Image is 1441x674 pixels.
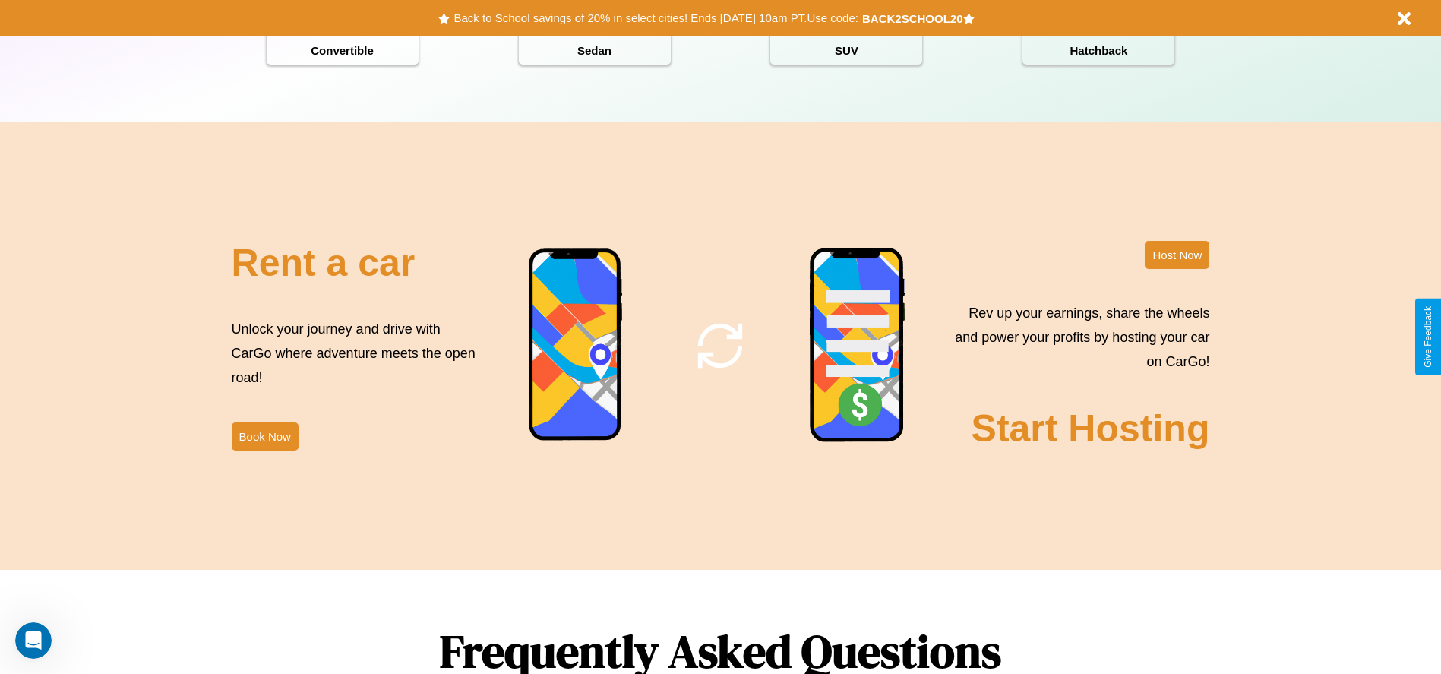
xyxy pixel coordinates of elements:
h2: Rent a car [232,241,416,285]
p: Rev up your earnings, share the wheels and power your profits by hosting your car on CarGo! [946,301,1209,375]
button: Host Now [1145,241,1209,269]
b: BACK2SCHOOL20 [862,12,963,25]
h2: Start Hosting [972,407,1210,451]
img: phone [809,247,906,445]
p: Unlock your journey and drive with CarGo where adventure meets the open road! [232,317,481,391]
h4: Convertible [267,36,419,65]
h4: SUV [770,36,922,65]
img: phone [528,248,624,443]
iframe: Intercom live chat [15,622,52,659]
button: Book Now [232,422,299,451]
div: Give Feedback [1423,306,1433,368]
h4: Hatchback [1022,36,1174,65]
button: Back to School savings of 20% in select cities! Ends [DATE] 10am PT.Use code: [450,8,861,29]
h4: Sedan [519,36,671,65]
